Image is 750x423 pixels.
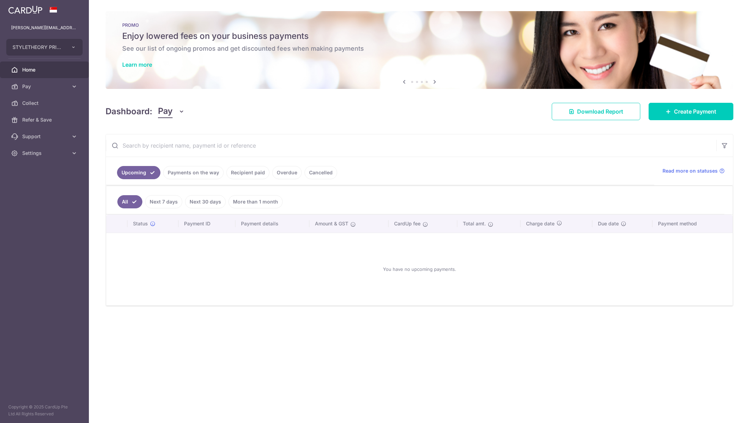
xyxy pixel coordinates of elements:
span: Create Payment [674,107,716,116]
span: Due date [598,220,619,227]
span: Charge date [526,220,555,227]
th: Amount & GST [309,215,389,233]
a: Read more on statuses [662,167,725,174]
p: PROMO [122,22,717,28]
h4: Dashboard: [106,105,152,118]
input: Search by recipient name, payment id or reference [106,134,716,157]
iframe: Opens a widget where you can find more information [705,402,743,420]
span: Pay [158,105,173,118]
span: Status [133,220,148,227]
a: Learn more [122,61,152,68]
a: All [117,195,142,208]
span: Home [22,66,68,73]
a: Overdue [272,166,302,179]
span: Collect [22,100,68,107]
span: Pay [22,83,68,90]
div: You have no upcoming payments. [115,239,724,300]
span: Read more on statuses [662,167,718,174]
span: Settings [22,150,68,157]
a: Recipient paid [226,166,269,179]
img: Latest Promos Banner [106,11,733,89]
button: Pay [158,105,185,118]
p: [PERSON_NAME][EMAIL_ADDRESS][DOMAIN_NAME] [11,24,78,31]
th: CardUp fee [389,215,457,233]
th: Payment method [652,215,733,233]
button: STYLETHEORY PRIVATE LIMITED [6,39,83,56]
a: Cancelled [305,166,337,179]
span: Support [22,133,68,140]
a: More than 1 month [228,195,283,208]
th: Total amt. [457,215,520,233]
h5: Enjoy lowered fees on your business payments [122,31,717,42]
img: CardUp [8,6,42,14]
span: Download Report [577,107,623,116]
a: Download Report [552,103,640,120]
span: Refer & Save [22,116,68,123]
a: Next 7 days [145,195,182,208]
a: Upcoming [117,166,160,179]
span: STYLETHEORY PRIVATE LIMITED [12,44,64,51]
th: Payment ID [178,215,235,233]
a: Create Payment [649,103,733,120]
a: Next 30 days [185,195,226,208]
a: Payments on the way [163,166,224,179]
th: Payment details [235,215,309,233]
h6: See our list of ongoing promos and get discounted fees when making payments [122,44,717,53]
